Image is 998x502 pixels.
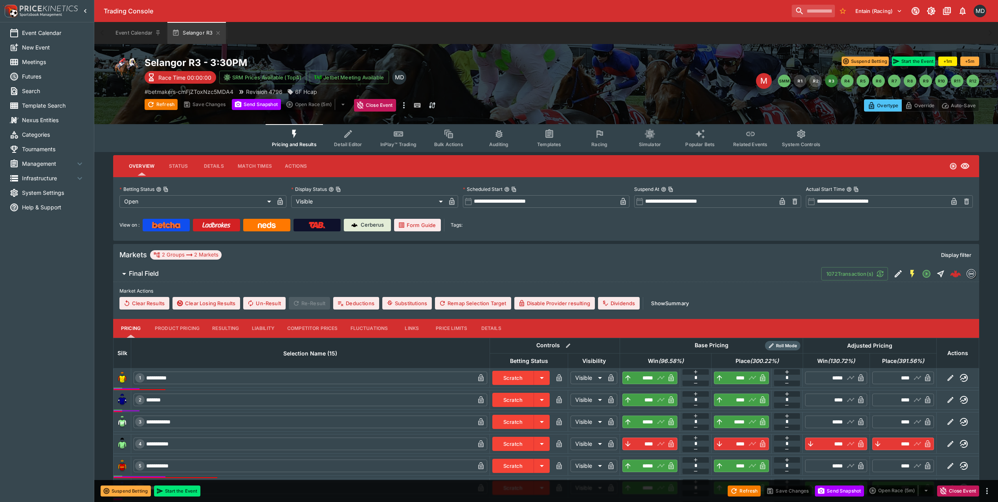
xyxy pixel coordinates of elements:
[309,222,325,228] img: TabNZ
[119,186,154,192] p: Betting Status
[692,341,732,350] div: Base Pricing
[792,5,835,17] input: search
[463,186,503,192] p: Scheduled Start
[924,4,938,18] button: Toggle light/dark mode
[892,57,935,66] button: Start the Event
[116,416,128,428] img: runner 3
[765,341,800,350] div: Show/hide Price Roll mode configuration.
[922,269,931,278] svg: Open
[429,319,473,338] button: Price Limits
[934,267,948,281] button: Straight
[950,268,961,279] img: logo-cerberus--red.svg
[22,87,84,95] span: Search
[492,371,534,385] button: Scratch
[22,159,75,168] span: Management
[119,195,274,208] div: Open
[782,141,820,147] span: System Controls
[114,338,131,368] th: Silk
[842,57,889,66] button: Suspend Betting
[333,297,379,310] button: Deductions
[891,267,905,281] button: Edit Detail
[837,5,849,17] button: No Bookmarks
[967,269,976,278] img: betmakers
[113,266,821,282] button: Final Field
[344,319,394,338] button: Fluctuations
[901,99,938,112] button: Override
[750,356,779,366] em: ( 300.22 %)
[591,141,607,147] span: Racing
[272,141,317,147] span: Pricing and Results
[949,162,957,170] svg: Open
[936,249,976,261] button: Display filter
[451,219,462,231] label: Tags:
[668,187,673,192] button: Copy To Clipboard
[574,356,615,366] span: Visibility
[328,187,334,192] button: Display StatusCopy To Clipboard
[119,219,139,231] label: View on :
[864,99,902,112] button: Overtype
[22,203,84,211] span: Help & Support
[310,71,389,84] button: Jetbet Meeting Available
[281,319,344,338] button: Competitor Prices
[571,416,605,428] div: Visible
[22,130,84,139] span: Categories
[905,267,919,281] button: SGM Enabled
[123,157,161,176] button: Overview
[2,3,18,19] img: PriceKinetics Logo
[919,75,932,87] button: R9
[571,394,605,406] div: Visible
[196,157,231,176] button: Details
[152,222,180,228] img: Betcha
[113,319,149,338] button: Pricing
[101,486,151,497] button: Suspend Betting
[22,58,84,66] span: Meetings
[232,99,281,110] button: Send Snapshot
[291,186,327,192] p: Display Status
[756,73,772,89] div: Edit Meeting
[877,101,898,110] p: Overtype
[20,13,62,16] img: Sportsbook Management
[113,57,138,82] img: horse_racing.png
[145,88,233,96] p: Copy To Clipboard
[661,187,666,192] button: Suspend AtCopy To Clipboard
[137,397,143,403] span: 2
[971,2,989,20] button: Matthew Duncan
[22,116,84,124] span: Nexus Entities
[284,99,351,110] div: split button
[275,349,346,358] span: Selection Name (15)
[258,222,275,228] img: Neds
[149,319,206,338] button: Product Pricing
[950,268,961,279] div: 1e1aa9e7-15aa-4ce8-a0f0-e46b61f9692c
[733,141,767,147] span: Related Events
[940,4,954,18] button: Documentation
[336,187,341,192] button: Copy To Clipboard
[867,485,934,496] div: split button
[119,297,169,310] button: Clear Results
[938,99,979,112] button: Auto-Save
[434,141,463,147] span: Bulk Actions
[163,187,169,192] button: Copy To Clipboard
[956,4,970,18] button: Notifications
[287,88,317,96] div: 6F Hcap
[492,393,534,407] button: Scratch
[967,75,979,87] button: R12
[571,372,605,384] div: Visible
[974,5,986,17] div: Matthew Duncan
[161,157,196,176] button: Status
[351,222,358,228] img: Cerberus
[137,463,143,469] span: 5
[851,5,907,17] button: Select Tenant
[864,99,979,112] div: Start From
[206,319,245,338] button: Resulting
[951,75,963,87] button: R11
[295,88,317,96] p: 6F Hcap
[202,222,231,228] img: Ladbrokes
[145,99,178,110] button: Refresh
[872,75,885,87] button: R6
[243,297,285,310] span: Un-Result
[492,459,534,473] button: Scratch
[231,157,278,176] button: Match Times
[116,460,128,472] img: runner 5
[935,75,948,87] button: R10
[639,141,661,147] span: Simulator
